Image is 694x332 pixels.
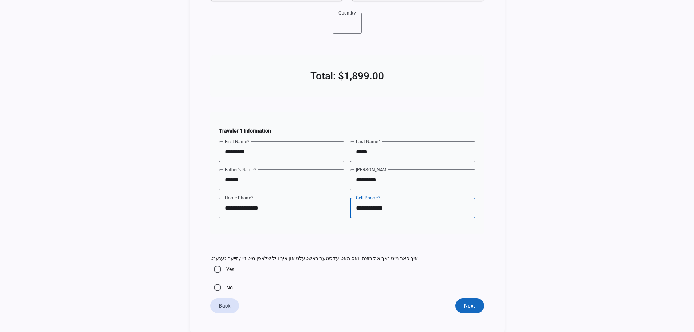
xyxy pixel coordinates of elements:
[225,139,247,144] mat-label: First Name
[219,302,230,309] span: Back
[219,127,475,134] h4: Traveler 1 Information
[356,195,378,200] mat-label: Cell Phone
[210,298,239,313] button: Back
[312,20,327,34] button: Decrement quantity
[225,266,235,273] label: Yes
[219,73,475,80] h2: Total: $1,899.00
[210,255,418,261] mat-label: איך פאר מיט נאך א קבוצה וואס האט עקסטער באשטעלט און איך וויל שלאפן מיט זיי / זייער געגענט
[225,284,233,291] label: No
[356,139,378,144] mat-label: Last Name
[225,195,251,200] mat-label: Home Phone
[455,298,484,313] button: Next
[315,23,324,31] mat-icon: remove
[338,10,356,15] mat-label: Quantity
[356,167,404,172] mat-label: [PERSON_NAME] Name
[368,20,382,34] button: Increment quantity
[464,302,475,309] span: Next
[370,23,379,31] mat-icon: add
[225,167,254,172] mat-label: Father's Name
